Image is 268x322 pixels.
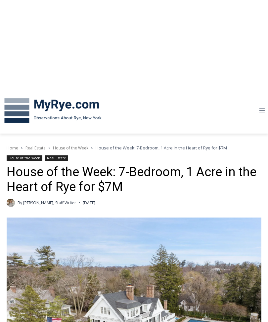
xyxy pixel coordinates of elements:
[21,146,23,150] span: >
[7,165,261,195] h1: House of the Week: 7-Bedroom, 1 Acre in the Heart of Rye for $7M
[48,146,50,150] span: >
[7,144,261,151] nav: Breadcrumbs
[25,145,46,151] a: Real Estate
[23,200,76,206] a: [PERSON_NAME], Staff Writer
[83,200,95,206] time: [DATE]
[7,145,18,151] a: Home
[7,199,15,207] img: (PHOTO: MyRye.com Summer 2023 intern Beatrice Larzul.)
[256,105,268,116] button: Open menu
[18,200,22,206] span: By
[45,155,68,161] a: Real Estate
[91,146,93,150] span: >
[53,145,88,151] a: House of the Week
[96,145,227,151] span: House of the Week: 7-Bedroom, 1 Acre in the Heart of Rye for $7M
[7,199,15,207] a: Author image
[7,155,42,161] a: House of the Week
